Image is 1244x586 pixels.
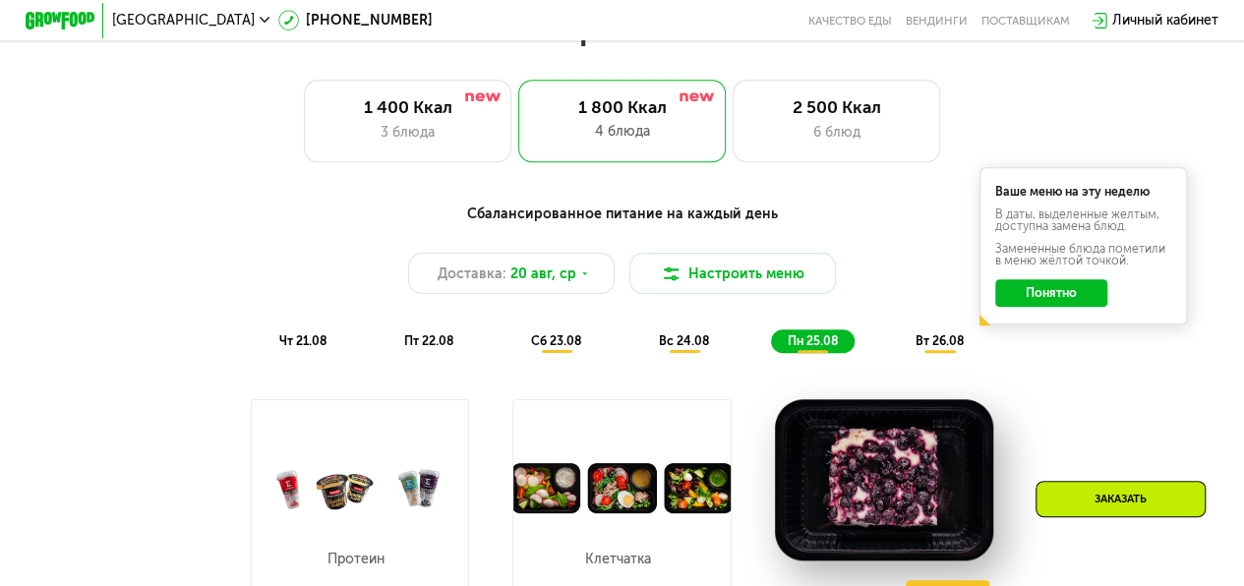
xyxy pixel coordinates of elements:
[536,121,708,142] div: 4 блюда
[531,333,581,348] span: сб 23.08
[1112,10,1218,30] div: Личный кабинет
[318,553,393,566] p: Протеин
[323,122,494,143] div: 3 блюда
[915,333,963,348] span: вт 26.08
[323,97,494,118] div: 1 400 Ккал
[536,97,708,118] div: 1 800 Ккал
[659,333,709,348] span: вс 24.08
[906,14,968,28] a: Вендинги
[579,553,655,566] p: Клетчатка
[787,333,837,348] span: пн 25.08
[995,208,1171,233] div: В даты, выделенные желтым, доступна замена блюд.
[110,204,1133,225] div: Сбалансированное питание на каждый день
[995,279,1106,307] button: Понятно
[995,186,1171,198] div: Ваше меню на эту неделю
[404,333,453,348] span: пт 22.08
[279,333,326,348] span: чт 21.08
[1036,481,1206,517] div: Заказать
[750,97,921,118] div: 2 500 Ккал
[995,243,1171,267] div: Заменённые блюда пометили в меню жёлтой точкой.
[629,253,837,294] button: Настроить меню
[112,14,255,28] span: [GEOGRAPHIC_DATA]
[438,264,506,284] span: Доставка:
[808,14,892,28] a: Качество еды
[510,264,576,284] span: 20 авг, ср
[750,122,921,143] div: 6 блюд
[278,10,433,30] a: [PHONE_NUMBER]
[981,14,1070,28] div: поставщикам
